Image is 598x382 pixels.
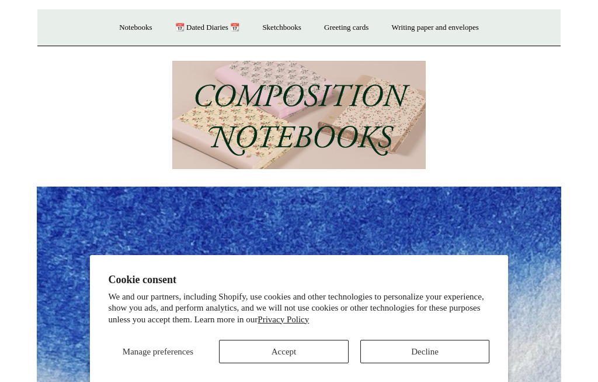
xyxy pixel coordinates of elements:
[381,12,489,43] a: Writing paper and envelopes
[258,315,309,324] a: Privacy Policy
[109,12,162,43] a: Notebooks
[109,291,490,326] p: We and our partners, including Shopify, use cookies and other technologies to personalize your ex...
[123,347,193,356] span: Manage preferences
[109,340,208,363] button: Manage preferences
[165,12,250,43] a: 📆 Dated Diaries 📆
[219,340,349,363] button: Accept
[360,340,490,363] button: Decline
[252,12,311,43] a: Sketchbooks
[109,274,490,286] h2: Cookie consent
[314,12,379,43] a: Greeting cards
[172,61,426,169] img: 202302 Composition ledgers.jpg__PID:69722ee6-fa44-49dd-a067-31375e5d54ec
